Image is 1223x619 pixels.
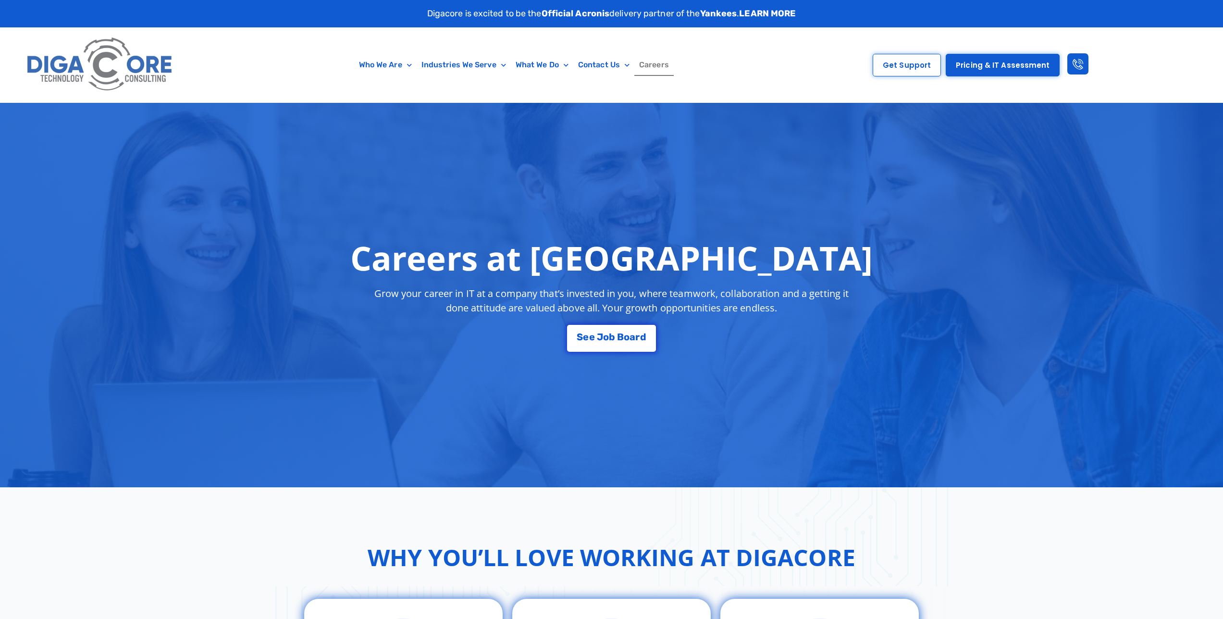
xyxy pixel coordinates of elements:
[634,54,674,76] a: Careers
[883,62,931,69] span: Get Support
[873,54,941,76] a: Get Support
[597,332,603,342] span: J
[589,332,595,342] span: e
[946,54,1060,76] a: Pricing & IT Assessment
[617,332,624,342] span: B
[427,7,796,20] p: Digacore is excited to be the delivery partner of the .
[366,286,858,315] p: Grow your career in IT at a company that’s invested in you, where teamwork, collaboration and a g...
[577,332,583,342] span: S
[368,540,855,575] h2: Why You’ll Love Working at Digacore
[573,54,634,76] a: Contact Us
[609,332,615,342] span: b
[511,54,573,76] a: What We Do
[354,54,417,76] a: Who We Are
[640,332,646,342] span: d
[635,332,640,342] span: r
[603,332,609,342] span: o
[23,32,177,98] img: Digacore logo 1
[235,54,792,76] nav: Menu
[624,332,630,342] span: o
[567,325,655,352] a: See Job Board
[739,8,796,19] a: LEARN MORE
[542,8,610,19] strong: Official Acronis
[630,332,635,342] span: a
[956,62,1050,69] span: Pricing & IT Assessment
[350,238,873,277] h1: Careers at [GEOGRAPHIC_DATA]
[583,332,589,342] span: e
[700,8,737,19] strong: Yankees
[417,54,511,76] a: Industries We Serve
